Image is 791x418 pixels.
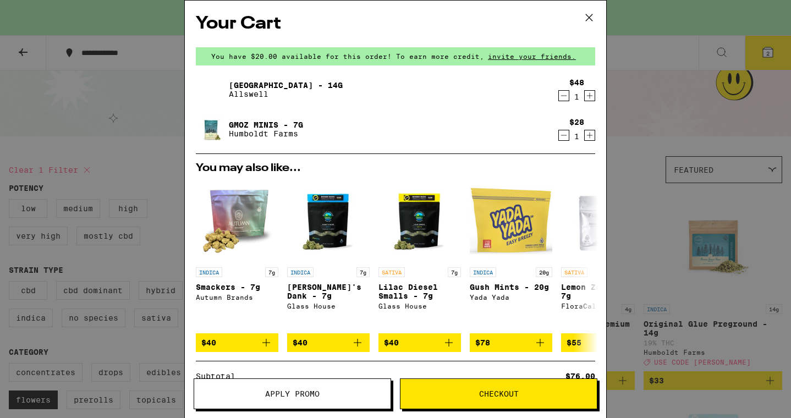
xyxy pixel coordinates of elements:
div: Autumn Brands [196,294,278,301]
div: 1 [569,92,584,101]
span: Hi. Need any help? [7,8,79,16]
img: Autumn Brands - Smackers - 7g [196,179,278,262]
button: Decrement [558,90,569,101]
span: invite your friends. [484,53,580,60]
div: Glass House [378,302,461,310]
span: Checkout [479,390,519,398]
p: 7g [265,267,278,277]
a: Open page for Gush Mints - 20g from Yada Yada [470,179,552,333]
p: Smackers - 7g [196,283,278,291]
p: INDICA [470,267,496,277]
div: You have $20.00 available for this order! To earn more credit,invite your friends. [196,47,595,65]
button: Add to bag [561,333,644,352]
button: Increment [584,90,595,101]
p: Lilac Diesel Smalls - 7g [378,283,461,300]
p: 20g [536,267,552,277]
div: $28 [569,118,584,127]
p: Humboldt Farms [229,129,303,138]
img: GMOz Minis - 7g [196,114,227,145]
span: $40 [201,338,216,347]
img: Glass House - Lilac Diesel Smalls - 7g [378,179,461,262]
a: GMOz Minis - 7g [229,120,303,129]
a: Open page for Lemon Zerbert - 7g from FloraCal [561,179,644,333]
button: Add to bag [470,333,552,352]
p: SATIVA [378,267,405,277]
img: Yada Yada - Gush Mints - 20g [470,179,552,262]
a: Open page for Lilac Diesel Smalls - 7g from Glass House [378,179,461,333]
div: FloraCal [561,302,644,310]
span: Apply Promo [265,390,320,398]
button: Add to bag [378,333,461,352]
img: Glass House - Hank's Dank - 7g [287,179,370,262]
h2: You may also like... [196,163,595,174]
span: You have $20.00 available for this order! To earn more credit, [211,53,484,60]
button: Add to bag [196,333,278,352]
p: Lemon Zerbert - 7g [561,283,644,300]
a: Open page for Smackers - 7g from Autumn Brands [196,179,278,333]
div: $48 [569,78,584,87]
span: $40 [384,338,399,347]
span: $78 [475,338,490,347]
p: [PERSON_NAME]'s Dank - 7g [287,283,370,300]
img: Garden Grove - 14g [196,74,227,105]
div: $76.00 [565,372,595,380]
a: Open page for Hank's Dank - 7g from Glass House [287,179,370,333]
a: [GEOGRAPHIC_DATA] - 14g [229,81,343,90]
button: Decrement [558,130,569,141]
p: SATIVA [561,267,587,277]
button: Apply Promo [194,378,391,409]
p: 7g [356,267,370,277]
div: Subtotal [196,372,243,380]
div: Glass House [287,302,370,310]
button: Add to bag [287,333,370,352]
p: Gush Mints - 20g [470,283,552,291]
span: $55 [567,338,581,347]
p: INDICA [287,267,314,277]
button: Checkout [400,378,597,409]
h2: Your Cart [196,12,595,36]
p: 7g [448,267,461,277]
img: FloraCal - Lemon Zerbert - 7g [561,179,644,262]
div: 1 [569,132,584,141]
p: Allswell [229,90,343,98]
div: Yada Yada [470,294,552,301]
button: Increment [584,130,595,141]
span: $40 [293,338,307,347]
